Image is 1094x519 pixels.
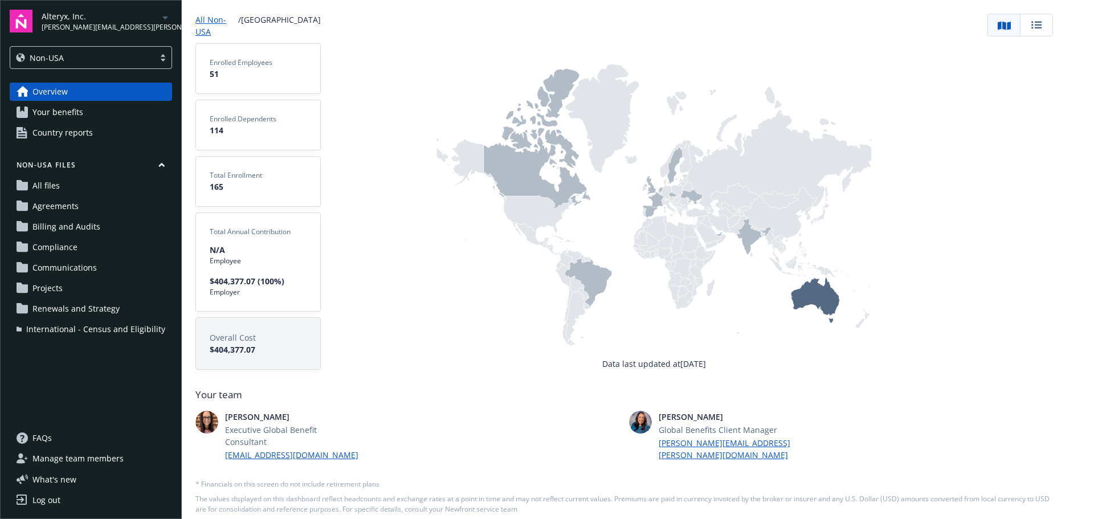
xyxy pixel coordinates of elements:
[42,10,172,32] button: Alteryx, Inc.[PERSON_NAME][EMAIL_ADDRESS][PERSON_NAME][DOMAIN_NAME]arrowDropDown
[32,238,77,256] span: Compliance
[210,332,307,344] span: Overall Cost
[225,449,360,461] a: [EMAIL_ADDRESS][DOMAIN_NAME]
[195,411,218,434] img: photo
[42,22,158,32] span: [PERSON_NAME][EMAIL_ADDRESS][PERSON_NAME][DOMAIN_NAME]
[32,449,124,468] span: Manage team members
[195,494,1053,514] span: The values displayed on this dashboard reflect headcounts and exchange rates at a point in time a...
[32,473,76,485] span: What ' s new
[210,58,307,68] span: Enrolled Employees
[10,300,172,318] a: Renewals and Strategy
[10,429,172,447] a: FAQs
[26,320,165,338] span: International - Census and Eligibility
[210,124,307,136] span: 114
[659,437,793,461] a: [PERSON_NAME][EMAIL_ADDRESS][PERSON_NAME][DOMAIN_NAME]
[32,197,79,215] span: Agreements
[10,124,172,142] a: Country reports
[195,388,1053,402] span: Your team
[210,275,307,287] span: $404,377.07 (100%)
[10,103,172,121] a: Your benefits
[195,14,236,38] a: All Non-USA
[32,300,120,318] span: Renewals and Strategy
[10,197,172,215] a: Agreements
[238,14,321,38] span: / [GEOGRAPHIC_DATA]
[10,83,172,101] a: Overview
[10,279,172,297] a: Projects
[10,177,172,195] a: All files
[210,68,307,80] span: 51
[659,411,793,423] span: [PERSON_NAME]
[10,473,95,485] button: What's new
[10,160,172,174] button: Non-USA Files
[195,479,1053,489] span: * Financials on this screen do not include retirement plans
[210,170,307,181] span: Total Enrollment
[602,358,706,370] span: Data last updated at [DATE]
[32,83,68,101] span: Overview
[629,411,652,434] img: photo
[16,52,149,64] span: Non-USA
[32,259,97,277] span: Communications
[158,10,172,24] a: arrowDropDown
[659,424,793,436] span: Global Benefits Client Manager
[32,103,83,121] span: Your benefits
[10,218,172,236] a: Billing and Audits
[32,491,60,509] div: Log out
[32,218,100,236] span: Billing and Audits
[10,259,172,277] a: Communications
[210,181,307,193] span: 165
[225,424,360,448] span: Executive Global Benefit Consultant
[210,244,307,256] span: N/A
[32,429,52,447] span: FAQs
[210,227,307,237] span: Total Annual Contribution
[225,411,360,423] span: [PERSON_NAME]
[10,320,172,338] a: International - Census and Eligibility
[210,344,307,355] span: $404,377.07
[210,256,307,266] span: Employee
[30,52,64,64] span: Non-USA
[210,114,307,124] span: Enrolled Dependents
[10,10,32,32] img: navigator-logo.svg
[32,279,63,297] span: Projects
[10,238,172,256] a: Compliance
[32,124,93,142] span: Country reports
[32,177,60,195] span: All files
[10,449,172,468] a: Manage team members
[210,287,307,297] span: Employer
[42,10,158,22] span: Alteryx, Inc.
